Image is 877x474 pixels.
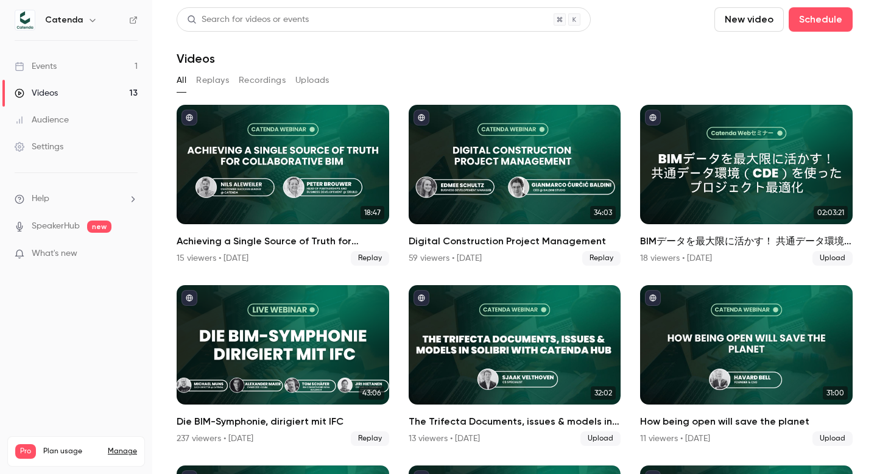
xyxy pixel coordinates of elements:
[823,386,848,400] span: 31:00
[351,251,389,266] span: Replay
[15,193,138,205] li: help-dropdown-opener
[239,71,286,90] button: Recordings
[177,105,389,266] a: 18:47Achieving a Single Source of Truth for Collaborative BIM with 12build & Catenda15 viewers • ...
[640,105,853,266] li: BIMデータを最大限に活かす！ 共通データ環境（CDE）を使ったプロジェクト最適化
[409,414,621,429] h2: The Trifecta Documents, issues & models in [GEOGRAPHIC_DATA] with Catenda Hub
[177,51,215,66] h1: Videos
[640,234,853,249] h2: BIMデータを最大限に活かす！ 共通データ環境（CDE）を使ったプロジェクト最適化
[640,105,853,266] a: 02:03:21BIMデータを最大限に活かす！ 共通データ環境（CDE）を使ったプロジェクト最適化18 viewers • [DATE]Upload
[15,444,36,459] span: Pro
[32,247,77,260] span: What's new
[645,110,661,126] button: published
[645,290,661,306] button: published
[177,7,853,467] section: Videos
[414,290,429,306] button: published
[15,114,69,126] div: Audience
[15,141,63,153] div: Settings
[187,13,309,26] div: Search for videos or events
[177,71,186,90] button: All
[640,433,710,445] div: 11 viewers • [DATE]
[409,433,480,445] div: 13 viewers • [DATE]
[15,87,58,99] div: Videos
[582,251,621,266] span: Replay
[351,431,389,446] span: Replay
[409,285,621,446] li: The Trifecta Documents, issues & models in Solibri with Catenda Hub
[196,71,229,90] button: Replays
[409,105,621,266] li: Digital Construction Project Management
[177,285,389,446] a: 43:06Die BIM-Symphonie, dirigiert mit IFC237 viewers • [DATE]Replay
[123,249,138,260] iframe: Noticeable Trigger
[181,110,197,126] button: published
[812,431,853,446] span: Upload
[45,14,83,26] h6: Catenda
[409,234,621,249] h2: Digital Construction Project Management
[15,10,35,30] img: Catenda
[108,447,137,456] a: Manage
[177,414,389,429] h2: Die BIM-Symphonie, dirigiert mit IFC
[640,252,712,264] div: 18 viewers • [DATE]
[32,220,80,233] a: SpeakerHub
[812,251,853,266] span: Upload
[177,285,389,446] li: Die BIM-Symphonie, dirigiert mit IFC
[789,7,853,32] button: Schedule
[591,386,616,400] span: 32:02
[361,206,384,219] span: 18:47
[414,110,429,126] button: published
[714,7,784,32] button: New video
[590,206,616,219] span: 34:03
[409,252,482,264] div: 59 viewers • [DATE]
[409,105,621,266] a: 34:03Digital Construction Project Management59 viewers • [DATE]Replay
[640,414,853,429] h2: How being open will save the planet
[409,285,621,446] a: 32:02The Trifecta Documents, issues & models in [GEOGRAPHIC_DATA] with Catenda Hub13 viewers • [D...
[87,221,111,233] span: new
[580,431,621,446] span: Upload
[177,252,248,264] div: 15 viewers • [DATE]
[295,71,329,90] button: Uploads
[359,386,384,400] span: 43:06
[43,447,100,456] span: Plan usage
[640,285,853,446] li: How being open will save the planet
[640,285,853,446] a: 31:00How being open will save the planet11 viewers • [DATE]Upload
[177,433,253,445] div: 237 viewers • [DATE]
[177,105,389,266] li: Achieving a Single Source of Truth for Collaborative BIM with 12build & Catenda
[32,193,49,205] span: Help
[814,206,848,219] span: 02:03:21
[177,234,389,249] h2: Achieving a Single Source of Truth for Collaborative BIM with 12build & Catenda
[15,60,57,73] div: Events
[181,290,197,306] button: published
